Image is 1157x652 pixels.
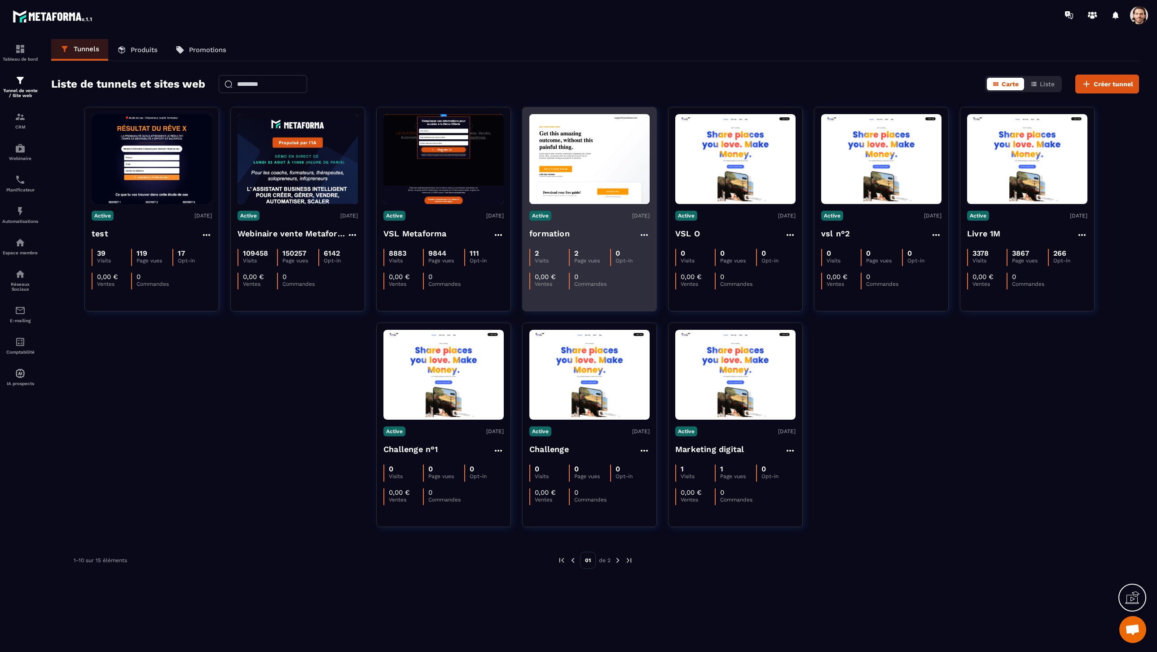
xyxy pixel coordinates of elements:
[574,497,608,503] p: Commandes
[15,368,26,379] img: automations
[324,249,340,257] p: 6142
[51,39,108,61] a: Tunnels
[92,211,114,221] p: Active
[574,465,579,473] p: 0
[720,257,756,264] p: Page vues
[967,227,1001,240] h4: Livre 1M
[2,136,38,168] a: automationsautomationsWebinaire
[681,488,702,497] p: 0,00 €
[625,556,633,564] img: next
[486,213,504,219] p: [DATE]
[529,333,650,417] img: image
[389,257,423,264] p: Visits
[972,281,1007,287] p: Ventes
[535,281,569,287] p: Ventes
[2,350,38,355] p: Comptabilité
[470,257,504,264] p: Opt-in
[972,257,1007,264] p: Visits
[967,117,1087,202] img: image
[632,428,650,435] p: [DATE]
[2,187,38,192] p: Planificateur
[51,75,205,93] h2: Liste de tunnels et sites web
[428,249,446,257] p: 9844
[616,249,620,257] p: 0
[189,46,226,54] p: Promotions
[681,497,715,503] p: Ventes
[1012,249,1029,257] p: 3867
[632,213,650,219] p: [DATE]
[2,68,38,105] a: formationformationTunnel de vente / Site web
[2,199,38,231] a: automationsautomationsAutomatisations
[907,257,941,264] p: Opt-in
[720,473,756,479] p: Page vues
[924,213,941,219] p: [DATE]
[827,257,861,264] p: Visits
[1075,75,1139,93] button: Créer tunnel
[821,227,850,240] h4: vsl n°2
[15,174,26,185] img: scheduler
[243,249,268,257] p: 109458
[383,227,447,240] h4: VSL Metaforma
[569,556,577,564] img: prev
[675,211,697,221] p: Active
[574,257,610,264] p: Page vues
[282,273,286,281] p: 0
[486,428,504,435] p: [DATE]
[535,257,569,264] p: Visits
[967,211,989,221] p: Active
[1012,257,1047,264] p: Page vues
[827,281,861,287] p: Ventes
[1119,616,1146,643] a: Open chat
[340,213,358,219] p: [DATE]
[2,298,38,330] a: emailemailE-mailing
[529,426,551,436] p: Active
[389,473,423,479] p: Visits
[972,249,989,257] p: 3378
[389,273,410,281] p: 0,00 €
[243,273,264,281] p: 0,00 €
[470,473,504,479] p: Opt-in
[2,318,38,323] p: E-mailing
[136,281,171,287] p: Commandes
[675,443,744,456] h4: Marketing digital
[1053,249,1066,257] p: 266
[383,114,504,204] img: image
[535,473,569,479] p: Visits
[2,156,38,161] p: Webinaire
[383,443,438,456] h4: Challenge n°1
[681,473,715,479] p: Visits
[282,249,306,257] p: 150257
[827,249,831,257] p: 0
[681,257,715,264] p: Visits
[92,114,212,204] img: image
[616,473,650,479] p: Opt-in
[470,249,479,257] p: 111
[675,426,697,436] p: Active
[131,46,158,54] p: Produits
[136,257,172,264] p: Page vues
[428,281,462,287] p: Commandes
[2,124,38,129] p: CRM
[821,117,941,202] img: image
[761,257,796,264] p: Opt-in
[2,262,38,298] a: social-networksocial-networkRéseaux Sociaux
[2,57,38,62] p: Tableau de bord
[282,281,317,287] p: Commandes
[428,465,433,473] p: 0
[324,257,358,264] p: Opt-in
[74,45,99,53] p: Tunnels
[720,281,754,287] p: Commandes
[720,273,724,281] p: 0
[15,337,26,347] img: accountant
[97,273,118,281] p: 0,00 €
[2,105,38,136] a: formationformationCRM
[720,249,725,257] p: 0
[761,249,766,257] p: 0
[2,168,38,199] a: schedulerschedulerPlanificateur
[282,257,318,264] p: Page vues
[1053,257,1087,264] p: Opt-in
[97,249,106,257] p: 39
[907,249,912,257] p: 0
[574,281,608,287] p: Commandes
[720,488,724,497] p: 0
